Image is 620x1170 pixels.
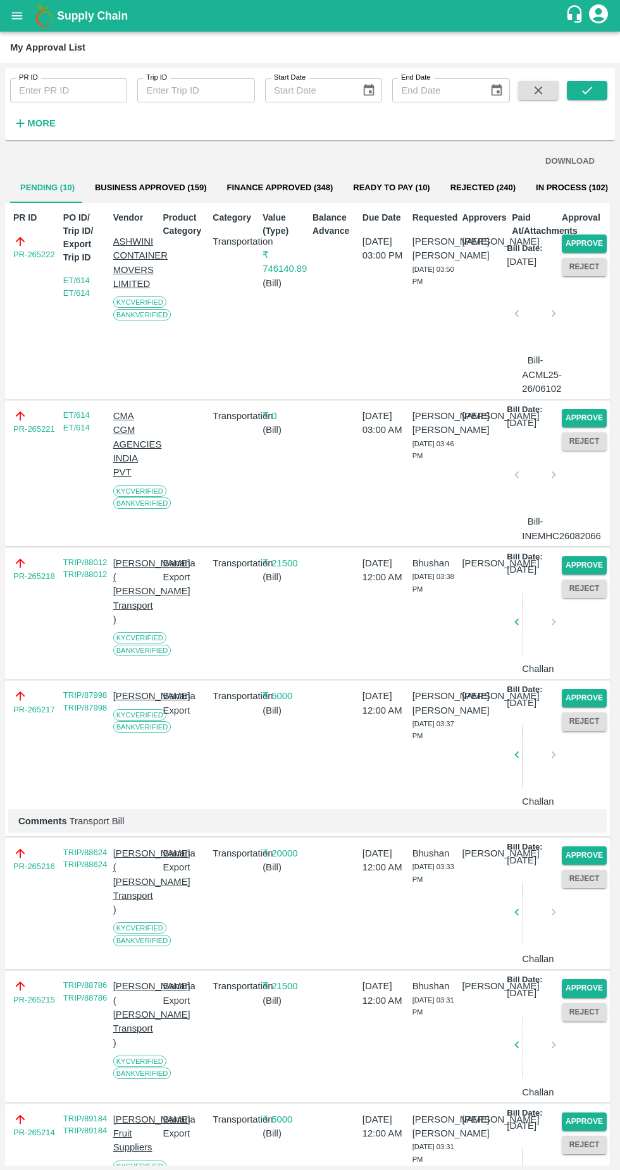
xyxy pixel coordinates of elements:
[562,1136,607,1154] button: Reject
[163,1112,208,1141] p: Banana Export
[113,296,166,308] span: KYC Verified
[3,1,32,30] button: open drawer
[63,1114,107,1136] a: TRIP/89184 TRIP/89184
[213,1112,257,1126] p: Transportation
[412,996,454,1016] span: [DATE] 03:31 PM
[113,721,171,733] span: Bank Verified
[137,78,254,102] input: Enter Trip ID
[507,1107,542,1119] p: Bill Date:
[213,211,257,224] p: Category
[562,211,607,224] p: Approval
[63,848,107,870] a: TRIP/88624 TRIP/88624
[213,979,257,993] p: Transportation
[562,870,607,888] button: Reject
[522,1085,549,1099] p: Challan
[412,1143,454,1163] span: [DATE] 03:31 PM
[412,211,457,224] p: Requested
[313,211,357,238] p: Balance Advance
[562,432,607,451] button: Reject
[10,173,85,203] button: Pending (10)
[562,1003,607,1021] button: Reject
[113,935,171,946] span: Bank Verified
[412,846,457,860] p: Bhushan
[113,211,158,224] p: Vendor
[213,556,257,570] p: Transportation
[507,551,542,563] p: Bill Date:
[562,258,607,276] button: Reject
[113,922,166,934] span: KYC Verified
[401,73,430,83] label: End Date
[10,39,85,56] div: My Approval List
[85,173,217,203] button: Business Approved (159)
[412,720,454,740] span: [DATE] 03:37 PM
[63,276,90,298] a: ET/614 ET/614
[63,690,107,712] a: TRIP/87998 TRIP/87998
[27,118,56,128] strong: More
[213,235,257,248] p: Transportation
[507,974,542,986] p: Bill Date:
[146,73,167,83] label: Trip ID
[412,689,457,717] p: [PERSON_NAME] [PERSON_NAME]
[274,73,306,83] label: Start Date
[562,1112,607,1131] button: Approve
[507,684,542,696] p: Bill Date:
[343,173,440,203] button: Ready To Pay (10)
[462,979,507,993] p: [PERSON_NAME]
[263,704,307,717] p: ( Bill )
[440,173,526,203] button: Rejected (240)
[13,1126,55,1139] a: PR-265214
[18,814,597,828] p: Transport Bill
[363,846,407,875] p: [DATE] 12:00 AM
[507,255,536,269] p: [DATE]
[213,689,257,703] p: Transportation
[363,211,407,224] p: Due Date
[522,662,549,676] p: Challan
[522,353,549,396] p: Bill-ACML25-26/06102
[263,1126,307,1140] p: ( Bill )
[562,235,607,253] button: Approve
[263,994,307,1008] p: ( Bill )
[363,1112,407,1141] p: [DATE] 12:00 AM
[507,563,536,576] p: [DATE]
[412,1112,457,1141] p: [PERSON_NAME] [PERSON_NAME]
[392,78,479,102] input: End Date
[507,841,542,853] p: Bill Date:
[363,409,407,437] p: [DATE] 03:00 AM
[412,573,454,593] span: [DATE] 03:38 PM
[562,846,607,865] button: Approve
[163,211,208,238] p: Product Category
[57,7,565,25] a: Supply Chain
[263,423,307,437] p: ( Bill )
[462,689,507,703] p: [PERSON_NAME]
[507,416,536,430] p: [DATE]
[587,3,610,29] div: account of current user
[263,689,307,703] p: ₹ 5000
[113,409,158,479] p: CMA CGM AGENCIES INDIA PVT
[562,689,607,707] button: Approve
[213,409,257,423] p: Transportation
[263,409,307,423] p: ₹ 0
[13,994,55,1006] a: PR-265215
[216,173,343,203] button: Finance Approved (348)
[540,150,600,173] button: DOWNLOAD
[412,235,457,263] p: [PERSON_NAME] [PERSON_NAME]
[13,211,58,224] p: PR ID
[113,309,171,320] span: Bank Verified
[13,570,55,583] a: PR-265218
[263,860,307,874] p: ( Bill )
[113,1056,166,1067] span: KYC Verified
[412,409,457,437] p: [PERSON_NAME] [PERSON_NAME]
[113,235,158,291] p: ASHWINI CONTAINER MOVERS LIMITED
[412,556,457,570] p: Bhushan
[522,952,549,966] p: Challan
[63,211,108,264] p: PO ID/ Trip ID/ Export Trip ID
[113,556,158,626] p: [PERSON_NAME] ( [PERSON_NAME] Transport )
[263,979,307,993] p: ₹ 21500
[462,409,507,423] p: [PERSON_NAME]
[10,113,59,134] button: More
[485,78,509,102] button: Choose date
[507,1119,536,1133] p: [DATE]
[562,580,607,598] button: Reject
[462,556,507,570] p: [PERSON_NAME]
[263,556,307,570] p: ₹ 21500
